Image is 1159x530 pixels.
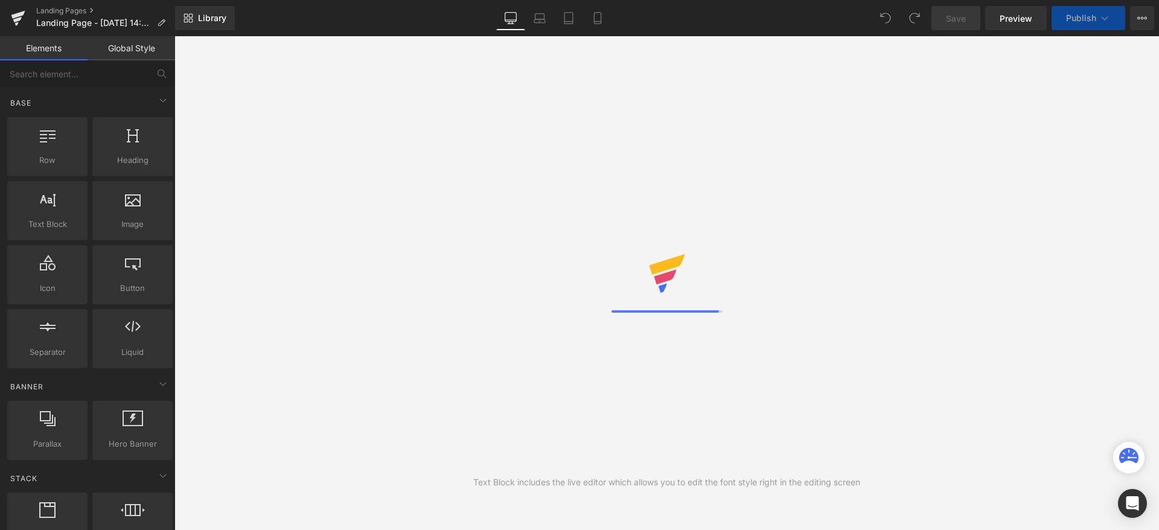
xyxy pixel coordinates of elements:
span: Separator [11,346,84,359]
button: Undo [873,6,898,30]
button: Redo [902,6,927,30]
span: Stack [9,473,39,484]
span: Hero Banner [96,438,169,450]
span: Button [96,282,169,295]
span: Parallax [11,438,84,450]
span: Heading [96,154,169,167]
span: Text Block [11,218,84,231]
span: Publish [1066,13,1096,23]
span: Library [198,13,226,24]
a: Laptop [525,6,554,30]
button: Publish [1052,6,1125,30]
span: Banner [9,381,45,392]
span: Row [11,154,84,167]
span: Save [946,12,966,25]
span: Base [9,97,33,109]
span: Image [96,218,169,231]
a: Desktop [496,6,525,30]
button: More [1130,6,1154,30]
span: Preview [1000,12,1032,25]
span: Icon [11,282,84,295]
a: Tablet [554,6,583,30]
span: Landing Page - [DATE] 14:42:05 [36,18,152,28]
div: Text Block includes the live editor which allows you to edit the font style right in the editing ... [473,476,860,489]
a: Global Style [88,36,175,60]
a: Preview [985,6,1047,30]
a: Mobile [583,6,612,30]
a: New Library [175,6,235,30]
div: Open Intercom Messenger [1118,489,1147,518]
span: Liquid [96,346,169,359]
a: Landing Pages [36,6,175,16]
